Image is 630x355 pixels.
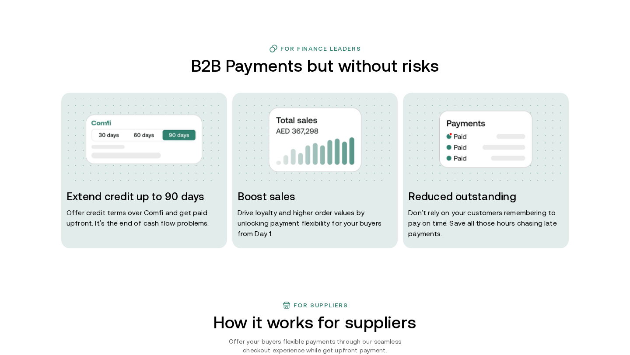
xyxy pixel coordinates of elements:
img: img [439,111,532,168]
img: dots [238,98,393,181]
h3: Extend credit up to 90 days [66,190,222,204]
p: Offer your buyers flexible payments through our seamless checkout experience while get upfront pa... [216,337,414,355]
img: img [269,107,362,172]
img: dots [66,98,222,181]
p: Drive loyalty and higher order values by unlocking payment flexibility for your buyers from Day 1. [238,207,393,239]
h3: Boost sales [238,190,393,204]
h3: Reduced outstanding [408,190,563,204]
h2: B2B Payments but without risks [188,56,443,75]
img: finance [282,301,291,310]
img: img [86,108,202,171]
h3: For suppliers [294,302,348,309]
h2: How it works for suppliers [188,313,443,332]
img: dots [408,98,563,181]
img: finance [269,44,278,53]
p: Offer credit terms over Comfi and get paid upfront. It’s the end of cash flow problems. [66,207,222,228]
p: Don ' t rely on your customers remembering to pay on time. Save all those hours chasing late paym... [408,207,563,239]
h3: For Finance Leaders [280,45,361,52]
